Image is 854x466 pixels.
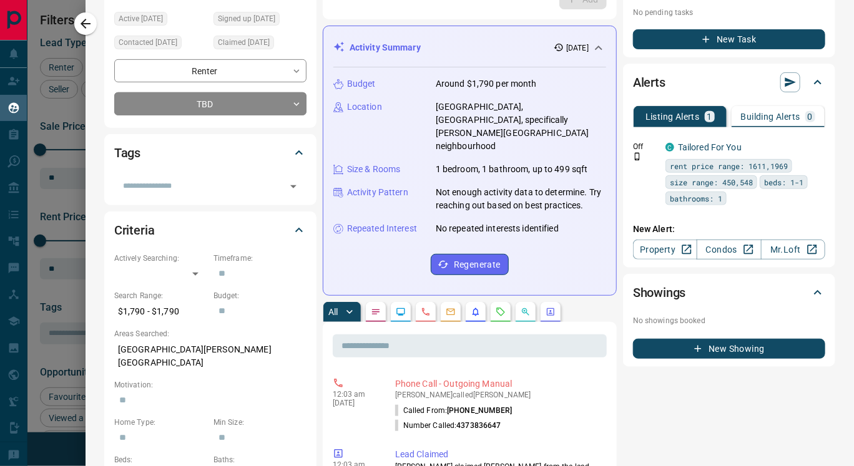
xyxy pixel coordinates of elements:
p: Around $1,790 per month [436,77,537,90]
p: [GEOGRAPHIC_DATA][PERSON_NAME][GEOGRAPHIC_DATA] [114,339,307,373]
button: Regenerate [431,254,509,275]
a: Tailored For You [678,142,742,152]
p: Beds: [114,454,207,465]
div: TBD [114,92,307,115]
a: Mr.Loft [761,240,825,260]
span: bathrooms: 1 [670,192,722,205]
p: Budget [347,77,376,90]
svg: Calls [421,307,431,317]
p: Search Range: [114,290,207,301]
span: size range: 450,548 [670,176,753,188]
button: New Task [633,29,825,49]
p: No showings booked [633,315,825,326]
div: Tags [114,138,307,168]
h2: Tags [114,143,140,163]
div: Showings [633,278,825,308]
svg: Requests [496,307,506,317]
span: rent price range: 1611,1969 [670,160,788,172]
p: Activity Pattern [347,186,408,199]
div: Alerts [633,67,825,97]
p: Repeated Interest [347,222,417,235]
a: Property [633,240,697,260]
p: [DATE] [566,42,589,54]
h2: Alerts [633,72,665,92]
p: Areas Searched: [114,328,307,339]
p: Min Size: [213,417,307,428]
p: [GEOGRAPHIC_DATA], [GEOGRAPHIC_DATA], specifically [PERSON_NAME][GEOGRAPHIC_DATA] neighbourhood [436,100,606,153]
div: Wed Aug 27 2025 [114,36,207,53]
div: Activity Summary[DATE] [333,36,606,59]
span: 4373836647 [456,421,501,430]
p: Phone Call - Outgoing Manual [395,377,602,391]
span: beds: 1-1 [764,176,803,188]
p: Not enough activity data to determine. Try reaching out based on best practices. [436,186,606,212]
div: Criteria [114,215,307,245]
p: [DATE] [333,399,376,407]
span: Contacted [DATE] [119,36,177,49]
div: Wed Aug 27 2025 [213,36,307,53]
p: 12:03 am [333,390,376,399]
h2: Showings [633,283,686,303]
div: condos.ca [665,143,674,152]
p: Lead Claimed [395,448,602,461]
p: Number Called: [395,420,501,431]
p: Timeframe: [213,253,307,264]
p: Budget: [213,290,307,301]
span: Active [DATE] [119,12,163,25]
span: Signed up [DATE] [218,12,275,25]
span: Claimed [DATE] [218,36,270,49]
p: 1 bedroom, 1 bathroom, up to 499 sqft [436,163,588,176]
div: Renter [114,59,307,82]
div: Tue Aug 26 2025 [213,12,307,29]
p: No pending tasks [633,3,825,22]
p: Home Type: [114,417,207,428]
svg: Listing Alerts [471,307,481,317]
button: Open [285,178,302,195]
button: New Showing [633,339,825,359]
p: Building Alerts [741,112,800,121]
span: [PHONE_NUMBER] [447,406,513,415]
svg: Notes [371,307,381,317]
svg: Lead Browsing Activity [396,307,406,317]
p: Called From: [395,405,513,416]
div: Tue Aug 26 2025 [114,12,207,29]
p: Activity Summary [350,41,421,54]
svg: Push Notification Only [633,152,642,161]
p: Off [633,141,658,152]
p: $1,790 - $1,790 [114,301,207,322]
svg: Agent Actions [546,307,556,317]
p: 1 [707,112,712,121]
p: All [328,308,338,316]
p: New Alert: [633,223,825,236]
p: Listing Alerts [645,112,700,121]
p: Actively Searching: [114,253,207,264]
p: 0 [808,112,813,121]
h2: Criteria [114,220,155,240]
p: No repeated interests identified [436,222,559,235]
p: Motivation: [114,379,307,391]
svg: Emails [446,307,456,317]
p: [PERSON_NAME] called [PERSON_NAME] [395,391,602,399]
p: Baths: [213,454,307,465]
svg: Opportunities [521,307,531,317]
p: Size & Rooms [347,163,401,176]
p: Location [347,100,382,114]
a: Condos [697,240,761,260]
